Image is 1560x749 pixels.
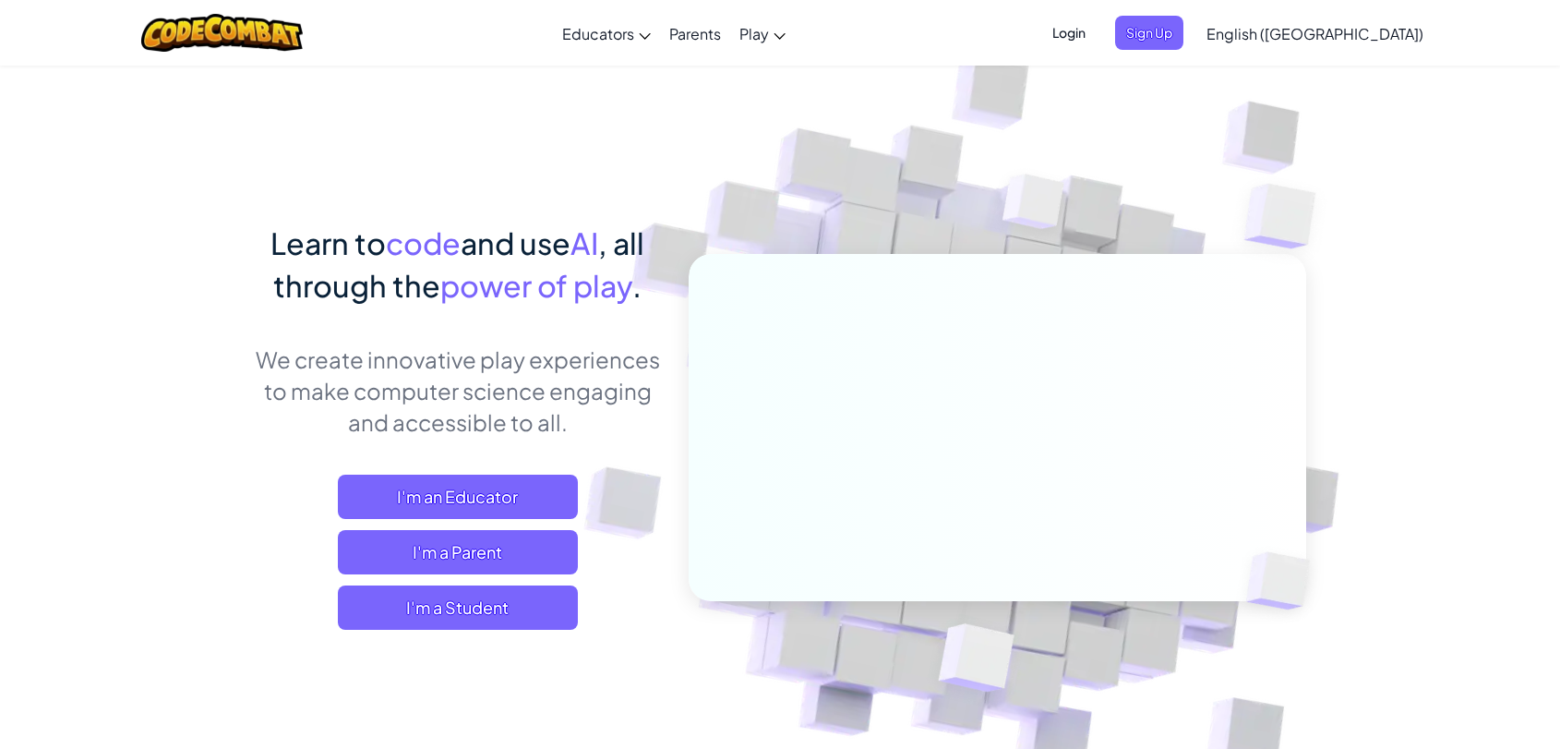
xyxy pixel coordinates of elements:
[1216,513,1354,648] img: Overlap cubes
[1041,16,1097,50] button: Login
[386,224,461,261] span: code
[1115,16,1183,50] button: Sign Up
[1197,8,1433,58] a: English ([GEOGRAPHIC_DATA])
[440,267,632,304] span: power of play
[553,8,660,58] a: Educators
[562,24,634,43] span: Educators
[1206,24,1423,43] span: English ([GEOGRAPHIC_DATA])
[338,475,578,519] a: I'm an Educator
[894,585,1059,738] img: Overlap cubes
[660,8,730,58] a: Parents
[1207,139,1367,295] img: Overlap cubes
[632,267,642,304] span: .
[254,344,661,438] p: We create innovative play experiences to make computer science engaging and accessible to all.
[141,14,303,52] img: CodeCombat logo
[338,586,578,630] button: I'm a Student
[270,224,386,261] span: Learn to
[570,224,598,261] span: AI
[968,138,1101,275] img: Overlap cubes
[730,8,795,58] a: Play
[739,24,769,43] span: Play
[338,530,578,574] a: I'm a Parent
[461,224,570,261] span: and use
